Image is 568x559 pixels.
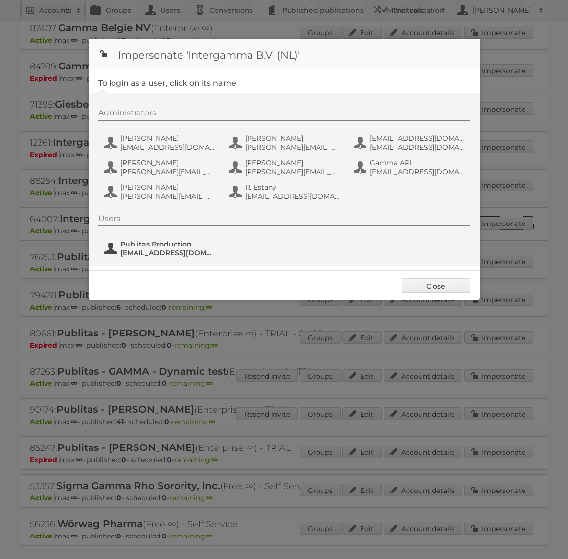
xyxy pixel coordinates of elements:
span: Publitas Production [120,240,215,248]
button: [PERSON_NAME] [EMAIL_ADDRESS][DOMAIN_NAME] [103,133,218,153]
span: [PERSON_NAME] [245,134,340,143]
span: [PERSON_NAME][EMAIL_ADDRESS][DOMAIN_NAME] [245,167,340,176]
button: Gamma API [EMAIL_ADDRESS][DOMAIN_NAME] [353,157,468,177]
button: [PERSON_NAME] [PERSON_NAME][EMAIL_ADDRESS][DOMAIN_NAME] [228,133,343,153]
button: R. Estany [EMAIL_ADDRESS][DOMAIN_NAME] [228,182,343,201]
span: [PERSON_NAME][EMAIL_ADDRESS][DOMAIN_NAME] [245,143,340,152]
div: Administrators [98,108,470,121]
button: [PERSON_NAME] [PERSON_NAME][EMAIL_ADDRESS][DOMAIN_NAME] [103,182,218,201]
span: [PERSON_NAME] [245,158,340,167]
span: [PERSON_NAME] [120,183,215,192]
span: [PERSON_NAME] [120,134,215,143]
button: [PERSON_NAME] [PERSON_NAME][EMAIL_ADDRESS][DOMAIN_NAME] [228,157,343,177]
span: [EMAIL_ADDRESS][DOMAIN_NAME] [120,143,215,152]
span: Gamma API [370,158,465,167]
div: Users [98,214,470,226]
h1: Impersonate 'Intergamma B.V. (NL)' [89,39,480,68]
span: [EMAIL_ADDRESS][DOMAIN_NAME] [370,167,465,176]
span: [PERSON_NAME][EMAIL_ADDRESS][DOMAIN_NAME] [120,192,215,201]
span: [EMAIL_ADDRESS][DOMAIN_NAME] [245,192,340,201]
span: [EMAIL_ADDRESS][DOMAIN_NAME] [120,248,215,257]
button: Publitas Production [EMAIL_ADDRESS][DOMAIN_NAME] [103,239,218,258]
span: [PERSON_NAME][EMAIL_ADDRESS][DOMAIN_NAME] [120,167,215,176]
a: Close [402,278,470,293]
span: [EMAIL_ADDRESS][DOMAIN_NAME] [370,143,465,152]
span: [EMAIL_ADDRESS][DOMAIN_NAME] [370,134,465,143]
legend: To login as a user, click on its name [98,78,236,88]
span: R. Estany [245,183,340,192]
span: [PERSON_NAME] [120,158,215,167]
button: [EMAIL_ADDRESS][DOMAIN_NAME] [EMAIL_ADDRESS][DOMAIN_NAME] [353,133,468,153]
button: [PERSON_NAME] [PERSON_NAME][EMAIL_ADDRESS][DOMAIN_NAME] [103,157,218,177]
